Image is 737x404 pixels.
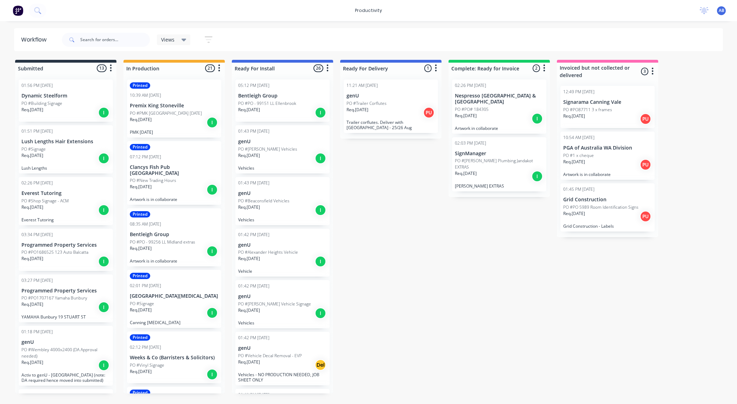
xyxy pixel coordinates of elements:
[161,36,174,43] span: Views
[238,255,260,262] p: Req. [DATE]
[19,326,113,386] div: 01:18 PM [DATE]genUPO #Wembley 4000x2400 (DA Approval needed)Req.[DATE]IActiv to genU - [GEOGRAPH...
[130,245,152,252] p: Req. [DATE]
[130,211,150,217] div: Printed
[19,229,113,271] div: 03:34 PM [DATE]Programmed Property ServicesPO #PO1686525 123 Auto BalcattaReq.[DATE]I
[455,158,544,170] p: PO #[PERSON_NAME] Plumbing Jandakot EXTRAS
[238,232,269,238] div: 01:42 PM [DATE]
[21,295,87,301] p: PO #PO1707167 Yamaha Bunbury
[130,184,152,190] p: Req. [DATE]
[347,107,368,113] p: Req. [DATE]
[347,120,435,130] p: Trailer corflutes. Deliver with [GEOGRAPHIC_DATA] - 25/26 Aug
[21,180,53,186] div: 02:26 PM [DATE]
[238,165,327,171] p: Vehicles
[207,184,218,195] div: I
[98,302,109,313] div: I
[19,125,113,173] div: 01:51 PM [DATE]Lush Lengths Hair ExtensionsPO #SignageReq.[DATE]ILush Lengths
[238,320,327,326] p: Vehicles
[452,80,546,134] div: 02:26 PM [DATE]Nespresso [GEOGRAPHIC_DATA] & [GEOGRAPHIC_DATA]PO #PO# 184305Req.[DATE]IArtwork in...
[21,314,110,320] p: YAMAHA Bunbury 19 STUART ST
[21,359,43,366] p: Req. [DATE]
[238,107,260,113] p: Req. [DATE]
[98,360,109,371] div: I
[98,107,109,118] div: I
[13,5,23,16] img: Factory
[238,392,269,398] div: 01:41 PM [DATE]
[238,217,327,222] p: Vehicles
[130,344,161,351] div: 02:12 PM [DATE]
[238,359,260,365] p: Req. [DATE]
[130,130,218,135] p: PMK [DATE]
[21,100,62,107] p: PO #Building Signage
[130,116,152,123] p: Req. [DATE]
[130,258,218,264] p: Artwork is in collaborate
[238,345,327,351] p: genU
[21,288,110,294] p: Programmed Property Services
[238,93,327,99] p: Bentleigh Group
[455,126,544,131] p: Artwork in collaborate
[455,183,544,189] p: [PERSON_NAME] EXTRAS
[21,165,110,171] p: Lush Lengths
[563,134,595,141] div: 10:54 AM [DATE]
[351,5,386,16] div: productivity
[130,221,161,227] div: 08:35 AM [DATE]
[238,335,269,341] div: 01:42 PM [DATE]
[127,208,221,266] div: Printed08:35 AM [DATE]Bentleigh GroupPO #PO - 99256 LL Midland extrasReq.[DATE]IArtwork is in col...
[315,204,326,216] div: I
[130,355,218,361] p: Weeks & Co (Barristers & Solicitors)
[98,256,109,267] div: I
[130,334,150,341] div: Printed
[532,171,543,182] div: I
[21,198,69,204] p: PO #Shop Signage - ACM
[238,372,327,383] p: Vehicles - NO PRODUCTION NEEDED, JOB SHEET ONLY
[130,232,218,238] p: Bentleigh Group
[130,273,150,279] div: Printed
[423,107,434,118] div: PU
[21,146,46,152] p: PO #Signage
[560,86,655,128] div: 12:49 PM [DATE]Signarama Canning ValePO #PO87711 3 x framesReq.[DATE]PU
[238,82,269,89] div: 05:12 PM [DATE]
[455,113,477,119] p: Req. [DATE]
[207,307,218,318] div: I
[452,137,546,192] div: 02:03 PM [DATE]SignManagerPO #[PERSON_NAME] Plumbing Jandakot EXTRASReq.[DATE]I[PERSON_NAME] EXTRAS
[21,190,110,196] p: Everest Tutoring
[235,229,330,277] div: 01:42 PM [DATE]genUPO #Alexander Heights VehicleReq.[DATE]IVehicle
[532,113,543,124] div: I
[238,293,327,299] p: genU
[130,293,218,299] p: [GEOGRAPHIC_DATA][MEDICAL_DATA]
[315,256,326,267] div: I
[238,198,290,204] p: PO #Beaconsfield Vehicles
[560,132,655,180] div: 10:54 AM [DATE]PGA of Australia WA DivisionPO #1 x chequeReq.[DATE]PUArtwork is in collaborate
[130,103,218,109] p: Premix King Stoneville
[455,151,544,157] p: SignManager
[80,33,150,47] input: Search for orders...
[21,392,53,398] div: 05:15 PM [DATE]
[19,177,113,225] div: 02:26 PM [DATE]Everest TutoringPO #Shop Signage - ACMReq.[DATE]IEverest Tutoring
[21,277,53,284] div: 03:27 PM [DATE]
[130,239,195,245] p: PO #PO - 99256 LL Midland extras
[640,159,651,170] div: PU
[238,269,327,274] p: Vehicle
[563,107,612,113] p: PO #PO87711 3 x frames
[21,36,50,44] div: Workflow
[347,82,378,89] div: 11:21 AM [DATE]
[21,204,43,210] p: Req. [DATE]
[98,153,109,164] div: I
[21,152,43,159] p: Req. [DATE]
[455,93,544,105] p: Nespresso [GEOGRAPHIC_DATA] & [GEOGRAPHIC_DATA]
[563,204,638,210] p: PO #PO 5989 Room Identification Signs
[238,249,298,255] p: PO #Alexander Heights Vehicle
[719,7,724,14] span: AB
[130,92,161,99] div: 10:39 AM [DATE]
[238,139,327,145] p: genU
[21,232,53,238] div: 03:34 PM [DATE]
[127,270,221,328] div: Printed02:01 PM [DATE][GEOGRAPHIC_DATA][MEDICAL_DATA]PO #SignageReq.[DATE]ICanning [MEDICAL_DATA]
[238,204,260,210] p: Req. [DATE]
[21,93,110,99] p: Dynamic Steelform
[21,339,110,345] p: genU
[21,128,53,134] div: 01:51 PM [DATE]
[130,110,202,116] p: PO #PMK [GEOGRAPHIC_DATA] [DATE]
[238,301,311,307] p: PO #[PERSON_NAME] Vehicle Signage
[315,153,326,164] div: I
[19,274,113,323] div: 03:27 PM [DATE]Programmed Property ServicesPO #PO1707167 Yamaha BunburyReq.[DATE]IYAMAHA Bunbury ...
[21,82,53,89] div: 01:56 PM [DATE]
